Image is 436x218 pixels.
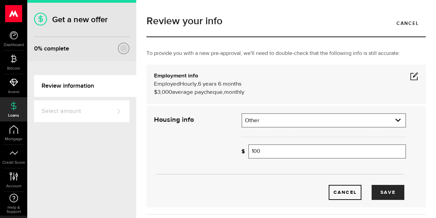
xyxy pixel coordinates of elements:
button: Save [372,185,404,200]
span: 6 years 6 months [198,81,242,87]
div: % complete [34,43,69,55]
h1: Get a new offer [34,15,129,25]
a: Select amount [34,100,129,122]
a: Cancel [329,185,361,200]
a: Cancel [390,16,426,30]
strong: Housing info [154,116,194,123]
h1: Review your info [146,16,426,26]
p: To provide you with a new pre-approval, we'll need to double-check that the following info is sti... [146,49,426,58]
span: Hourly [180,81,197,87]
span: , [197,81,198,87]
a: Review information [34,75,136,97]
span: average paycheque, [172,89,224,95]
span: Employed [154,81,180,87]
button: Open LiveChat chat widget [5,3,26,23]
a: expand select [242,114,405,127]
span: 0 [34,45,38,52]
span: $3,000 [154,89,172,95]
b: Employment info [154,73,198,79]
span: monthly [224,89,244,95]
